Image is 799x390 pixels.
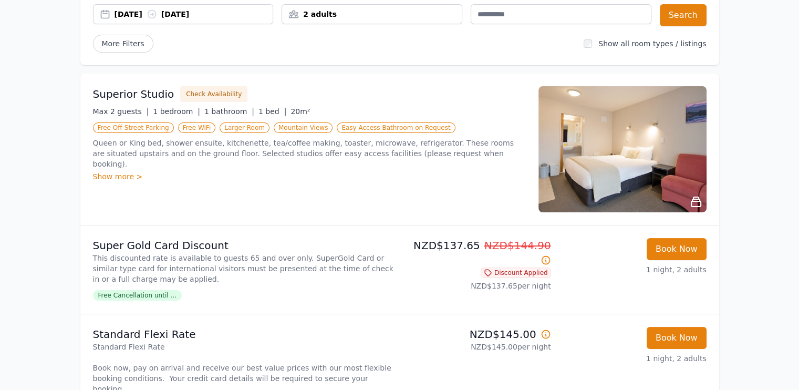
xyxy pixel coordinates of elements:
[647,327,707,349] button: Book Now
[404,238,551,268] p: NZD$137.65
[337,122,455,133] span: Easy Access Bathroom on Request
[559,353,707,364] p: 1 night, 2 adults
[93,87,174,101] h3: Superior Studio
[282,9,462,19] div: 2 adults
[220,122,269,133] span: Larger Room
[274,122,333,133] span: Mountain Views
[598,39,706,48] label: Show all room types / listings
[115,9,273,19] div: [DATE] [DATE]
[93,253,396,284] p: This discounted rate is available to guests 65 and over only. SuperGold Card or similar type card...
[647,238,707,260] button: Book Now
[660,4,707,26] button: Search
[93,35,153,53] span: More Filters
[178,122,216,133] span: Free WiFi
[93,290,182,301] span: Free Cancellation until ...
[204,107,254,116] span: 1 bathroom |
[559,264,707,275] p: 1 night, 2 adults
[290,107,310,116] span: 20m²
[481,268,551,278] span: Discount Applied
[93,238,396,253] p: Super Gold Card Discount
[93,171,526,182] div: Show more >
[153,107,200,116] span: 1 bedroom |
[93,138,526,169] p: Queen or King bed, shower ensuite, kitchenette, tea/coffee making, toaster, microwave, refrigerat...
[404,281,551,291] p: NZD$137.65 per night
[484,239,551,252] span: NZD$144.90
[404,342,551,352] p: NZD$145.00 per night
[93,327,396,342] p: Standard Flexi Rate
[258,107,286,116] span: 1 bed |
[404,327,551,342] p: NZD$145.00
[93,107,149,116] span: Max 2 guests |
[180,86,247,102] button: Check Availability
[93,122,174,133] span: Free Off-Street Parking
